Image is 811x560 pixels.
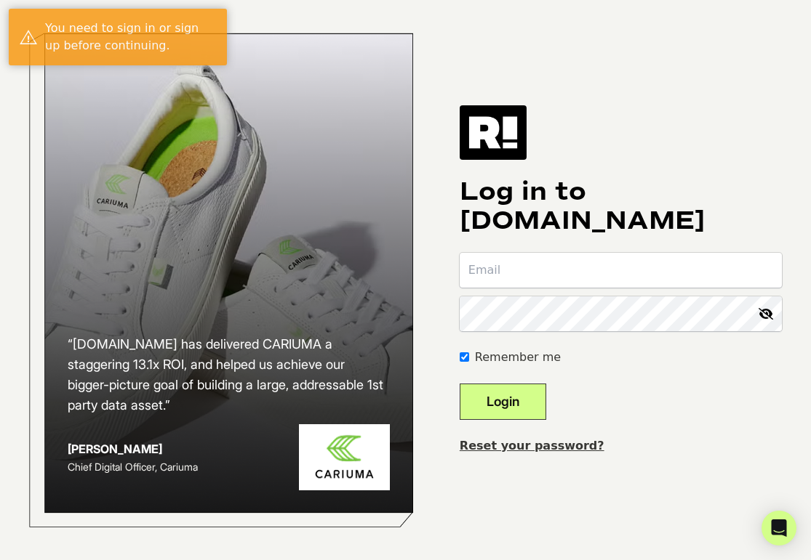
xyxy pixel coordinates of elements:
a: Reset your password? [460,439,604,453]
div: Open Intercom Messenger [762,511,796,545]
img: Retention.com [460,105,527,159]
input: Email [460,253,782,288]
img: Cariuma [299,424,390,490]
strong: [PERSON_NAME] [68,442,162,456]
div: You need to sign in or sign up before continuing. [45,20,216,54]
h2: “[DOMAIN_NAME] has delivered CARIUMA a staggering 13.1x ROI, and helped us achieve our bigger-pic... [68,334,390,415]
label: Remember me [475,349,561,366]
button: Login [460,384,546,420]
span: Chief Digital Officer, Cariuma [68,460,198,473]
h1: Log in to [DOMAIN_NAME] [460,177,782,235]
